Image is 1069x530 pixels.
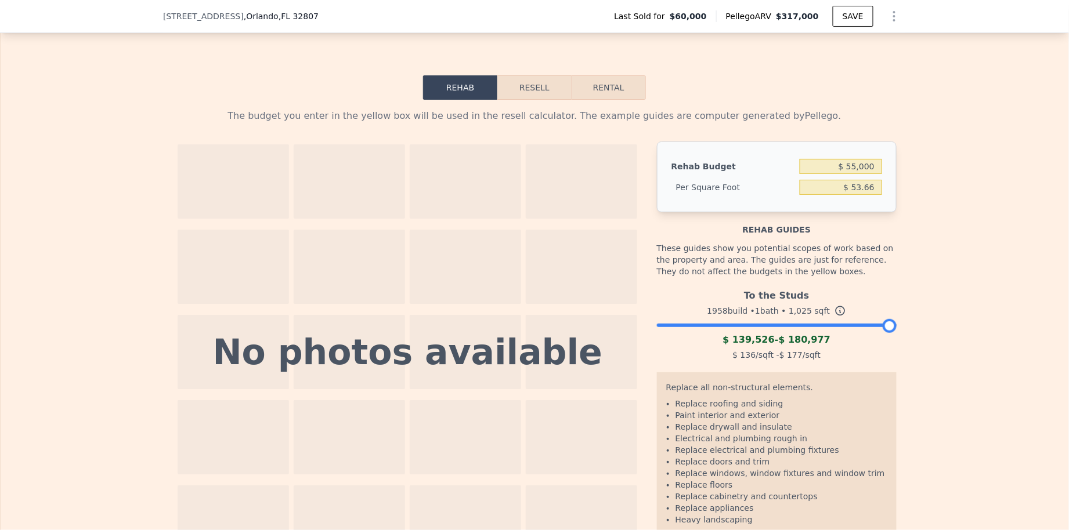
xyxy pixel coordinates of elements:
[671,177,795,198] div: Per Square Foot
[657,347,897,363] div: /sqft - /sqft
[726,10,777,22] span: Pellego ARV
[732,350,756,360] span: $ 136
[789,306,812,315] span: 1,025
[676,421,887,433] li: Replace drywall and insulate
[676,514,887,525] li: Heavy landscaping
[423,75,497,100] button: Rehab
[676,398,887,409] li: Replace roofing and siding
[676,409,887,421] li: Paint interior and exterior
[676,433,887,444] li: Electrical and plumbing rough in
[676,479,887,491] li: Replace floors
[833,6,873,27] button: SAVE
[676,467,887,479] li: Replace windows, window fixtures and window trim
[213,335,603,369] div: No photos available
[670,10,707,22] span: $60,000
[723,334,775,345] span: $ 139,526
[279,12,319,21] span: , FL 32807
[779,350,803,360] span: $ 177
[614,10,670,22] span: Last Sold for
[657,303,897,319] div: 1958 build • 1 bath • sqft
[883,5,906,28] button: Show Options
[657,235,897,284] div: These guides show you potential scopes of work based on the property and area. The guides are jus...
[676,456,887,467] li: Replace doors and trim
[657,212,897,235] div: Rehab guides
[671,156,795,177] div: Rehab Budget
[779,334,831,345] span: $ 180,977
[172,109,897,123] div: The budget you enter in the yellow box will be used in the resell calculator. The example guides ...
[776,12,819,21] span: $317,000
[657,333,897,347] div: -
[676,444,887,456] li: Replace electrical and plumbing fixtures
[497,75,571,100] button: Resell
[572,75,646,100] button: Rental
[244,10,319,22] span: , Orlando
[666,382,887,398] div: Replace all non-structural elements.
[676,502,887,514] li: Replace appliances
[676,491,887,502] li: Replace cabinetry and countertops
[163,10,244,22] span: [STREET_ADDRESS]
[657,284,897,303] div: To the Studs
